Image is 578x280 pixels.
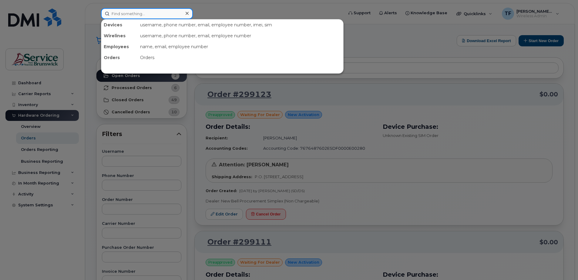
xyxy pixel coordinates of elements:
[101,19,138,30] div: Devices
[138,52,343,63] div: Orders
[138,41,343,52] div: name, email, employee number
[138,19,343,30] div: username, phone number, email, employee number, imei, sim
[101,52,138,63] div: Orders
[138,30,343,41] div: username, phone number, email, employee number
[101,41,138,52] div: Employees
[101,30,138,41] div: Wirelines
